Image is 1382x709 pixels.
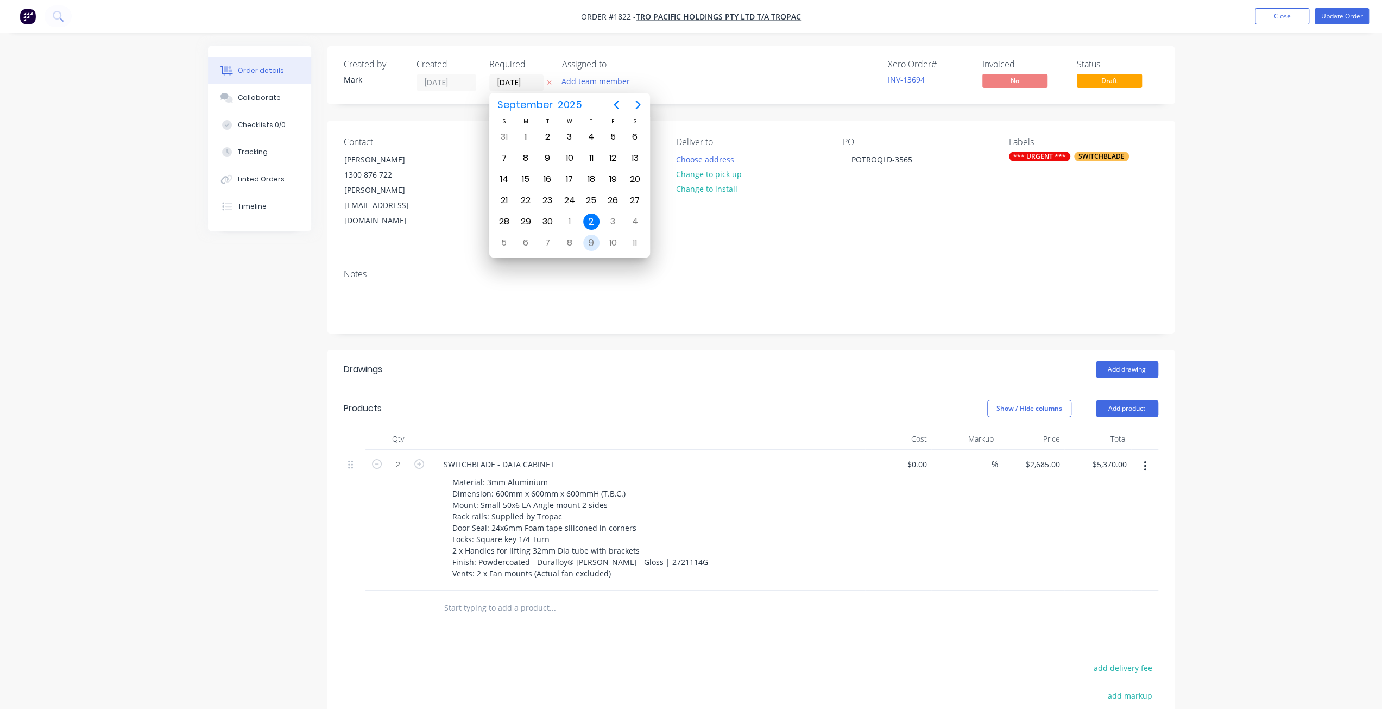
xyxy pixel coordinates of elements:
span: % [992,458,998,470]
div: Drawings [344,363,382,376]
div: Tuesday, September 23, 2025 [539,192,556,209]
div: Tuesday, September 30, 2025 [539,214,556,230]
div: Created [417,59,476,70]
div: F [602,117,624,126]
div: Mark [344,74,403,85]
div: Monday, September 8, 2025 [518,150,534,166]
div: Saturday, September 20, 2025 [627,171,643,187]
div: Monday, September 1, 2025 [518,129,534,145]
div: [PERSON_NAME]1300 876 722[PERSON_NAME][EMAIL_ADDRESS][DOMAIN_NAME] [335,152,444,229]
span: Draft [1077,74,1142,87]
div: Collaborate [238,93,281,103]
button: Choose address [670,152,740,166]
div: Assigned to [562,59,671,70]
div: Thursday, September 11, 2025 [583,150,600,166]
div: Saturday, September 27, 2025 [627,192,643,209]
div: SWITCHBLADE [1074,152,1129,161]
div: Checklists 0/0 [238,120,286,130]
div: POTROQLD-3565 [843,152,921,167]
div: Timeline [238,202,267,211]
input: Start typing to add a product... [444,597,661,619]
div: Tuesday, October 7, 2025 [539,235,556,251]
div: Deliver to [676,137,825,147]
button: Add product [1096,400,1158,417]
div: Contact [344,137,493,147]
div: Thursday, October 9, 2025 [583,235,600,251]
a: INV-13694 [888,74,925,85]
button: add markup [1102,688,1158,703]
div: SWITCHBLADE - DATA CABINET [435,456,563,472]
div: Status [1077,59,1158,70]
button: Show / Hide columns [987,400,1071,417]
div: Total [1064,428,1131,450]
div: Markup [931,428,998,450]
span: 2025 [555,95,584,115]
div: Thursday, September 18, 2025 [583,171,600,187]
div: Sunday, October 5, 2025 [496,235,512,251]
div: Invoiced [982,59,1064,70]
div: Friday, September 19, 2025 [605,171,621,187]
div: Sunday, September 7, 2025 [496,150,512,166]
button: Add drawing [1096,361,1158,378]
div: S [624,117,646,126]
div: Wednesday, October 8, 2025 [561,235,577,251]
div: Sunday, September 14, 2025 [496,171,512,187]
div: Labels [1009,137,1158,147]
div: Friday, October 3, 2025 [605,214,621,230]
div: Thursday, October 2, 2025 [583,214,600,230]
div: Monday, September 22, 2025 [518,192,534,209]
div: [PERSON_NAME] [344,152,434,167]
div: T [580,117,602,126]
button: September2025 [490,95,589,115]
div: Tuesday, September 9, 2025 [539,150,556,166]
div: Required [489,59,549,70]
div: Order details [238,66,284,76]
button: Timeline [208,193,311,220]
div: Qty [365,428,431,450]
div: Tuesday, September 16, 2025 [539,171,556,187]
div: Thursday, September 25, 2025 [583,192,600,209]
a: Tro Pacific Holdings Pty Ltd t/a TROPAC [636,11,801,22]
button: Update Order [1315,8,1369,24]
div: Friday, October 10, 2025 [605,235,621,251]
div: Material: 3mm Aluminium Dimension: 600mm x 600mm x 600mmH (T.B.C.) Mount: Small 50x6 EA Angle mou... [444,474,717,581]
div: Thursday, September 4, 2025 [583,129,600,145]
div: S [493,117,515,126]
button: Add team member [562,74,636,89]
div: Monday, October 6, 2025 [518,235,534,251]
button: Previous page [605,94,627,116]
button: Collaborate [208,84,311,111]
div: Wednesday, September 24, 2025 [561,192,577,209]
div: Price [998,428,1065,450]
button: Add team member [556,74,635,89]
div: 1300 876 722 [344,167,434,183]
span: Order #1822 - [581,11,636,22]
div: Cost [865,428,932,450]
div: Xero Order # [888,59,969,70]
div: Wednesday, September 3, 2025 [561,129,577,145]
div: T [537,117,558,126]
button: Change to install [670,181,743,196]
div: M [515,117,537,126]
button: Order details [208,57,311,84]
div: W [558,117,580,126]
div: Notes [344,269,1158,279]
div: Saturday, September 6, 2025 [627,129,643,145]
button: add delivery fee [1088,661,1158,675]
button: Tracking [208,139,311,166]
div: Wednesday, October 1, 2025 [561,214,577,230]
div: PO [843,137,992,147]
div: Monday, September 29, 2025 [518,214,534,230]
div: Saturday, October 4, 2025 [627,214,643,230]
div: Saturday, October 11, 2025 [627,235,643,251]
button: Checklists 0/0 [208,111,311,139]
button: Change to pick up [670,167,747,181]
div: Monday, September 15, 2025 [518,171,534,187]
span: September [495,95,555,115]
div: Wednesday, September 10, 2025 [561,150,577,166]
div: Sunday, September 28, 2025 [496,214,512,230]
div: Saturday, September 13, 2025 [627,150,643,166]
div: Linked Orders [238,174,285,184]
img: Factory [20,8,36,24]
